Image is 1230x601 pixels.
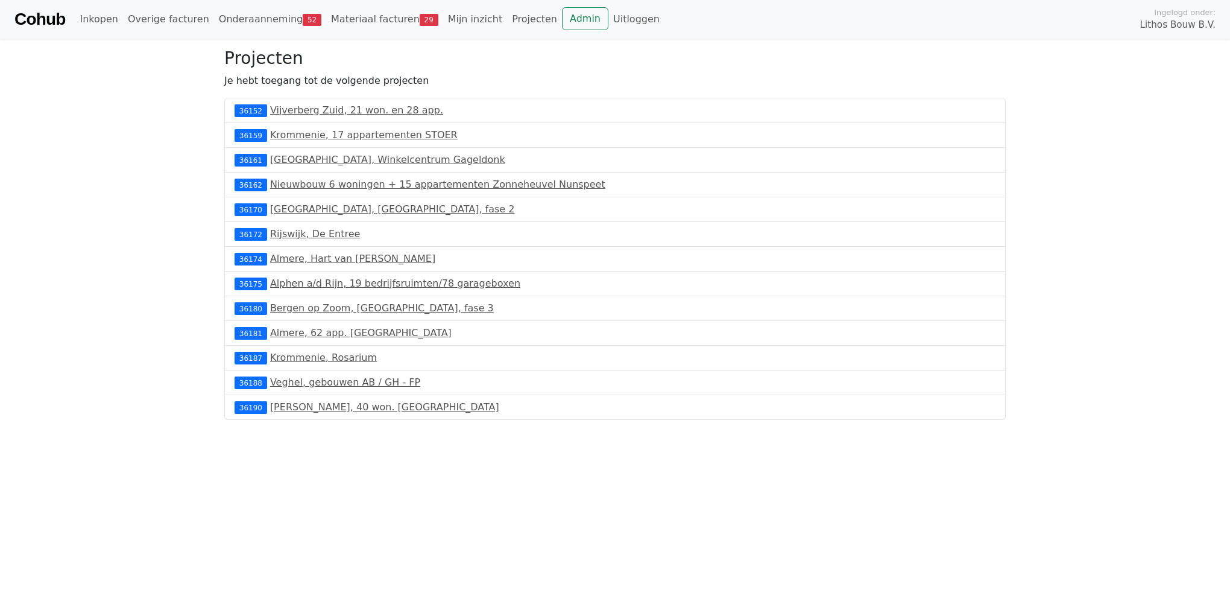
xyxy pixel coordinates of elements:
div: 36181 [235,327,267,339]
div: 36161 [235,154,267,166]
a: Bergen op Zoom, [GEOGRAPHIC_DATA], fase 3 [270,302,494,314]
a: Nieuwbouw 6 woningen + 15 appartementen Zonneheuvel Nunspeet [270,179,605,190]
a: [GEOGRAPHIC_DATA], [GEOGRAPHIC_DATA], fase 2 [270,203,515,215]
a: Krommenie, 17 appartementen STOER [270,129,458,141]
span: 52 [303,14,321,26]
a: Rijswijk, De Entree [270,228,360,240]
a: [GEOGRAPHIC_DATA], Winkelcentrum Gageldonk [270,154,505,165]
div: 36172 [235,228,267,240]
a: Admin [562,7,608,30]
span: Ingelogd onder: [1154,7,1216,18]
div: 36175 [235,278,267,290]
div: 36159 [235,129,267,141]
a: Krommenie, Rosarium [270,352,377,363]
a: Vijverberg Zuid, 21 won. en 28 app. [270,104,443,116]
a: Overige facturen [123,7,214,31]
a: Onderaanneming52 [214,7,326,31]
div: 36188 [235,377,267,389]
div: 36174 [235,253,267,265]
p: Je hebt toegang tot de volgende projecten [224,74,1006,88]
a: Alphen a/d Rijn, 19 bedrijfsruimten/78 garageboxen [270,278,520,289]
a: Mijn inzicht [443,7,508,31]
a: Cohub [14,5,65,34]
div: 36170 [235,203,267,215]
span: 29 [420,14,438,26]
a: Almere, Hart van [PERSON_NAME] [270,253,435,264]
div: 36152 [235,104,267,116]
a: Veghel, gebouwen AB / GH - FP [270,377,420,388]
a: Projecten [507,7,562,31]
a: Almere, 62 app. [GEOGRAPHIC_DATA] [270,327,452,339]
a: Uitloggen [608,7,664,31]
a: Materiaal facturen29 [326,7,443,31]
div: 36190 [235,401,267,413]
a: Inkopen [75,7,122,31]
div: 36162 [235,179,267,191]
div: 36187 [235,352,267,364]
div: 36180 [235,302,267,314]
h3: Projecten [224,48,1006,69]
a: [PERSON_NAME], 40 won. [GEOGRAPHIC_DATA] [270,401,499,413]
span: Lithos Bouw B.V. [1140,18,1216,32]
